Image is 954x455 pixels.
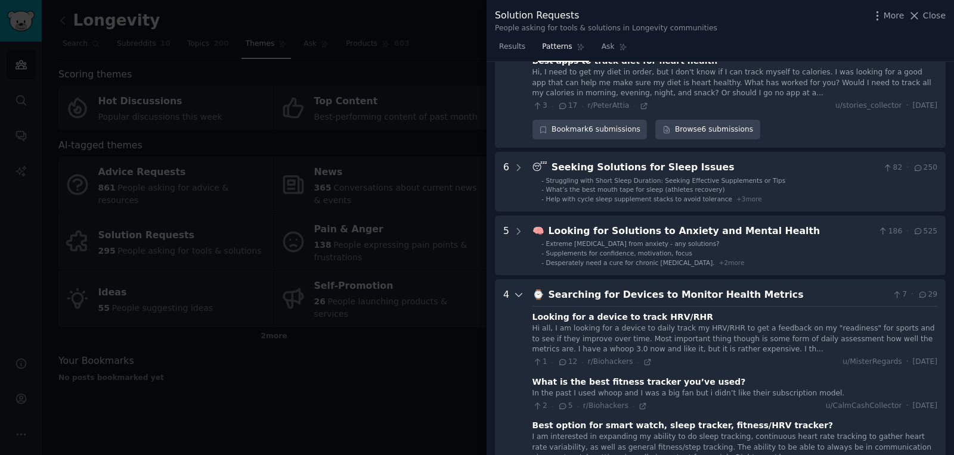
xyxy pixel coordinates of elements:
[552,102,553,110] span: ·
[532,401,547,412] span: 2
[532,161,547,173] span: 😴
[532,323,937,355] div: Hi all, I am looking for a device to daily track my HRV/RHR to get a feedback on my "readiness" f...
[911,289,913,300] span: ·
[913,163,937,173] span: 250
[557,401,572,412] span: 5
[913,357,937,367] span: [DATE]
[503,224,509,267] div: 5
[532,55,718,67] div: Best apps to track diet for heart health
[655,120,760,140] a: Browse6 submissions
[913,226,937,237] span: 525
[581,102,583,110] span: ·
[552,358,553,366] span: ·
[588,357,633,366] span: r/Biohackers
[532,419,834,432] div: Best option for smart watch, sleep tracker, fitness/HRV tracker?
[557,357,577,367] span: 12
[892,289,907,300] span: 7
[633,102,635,110] span: ·
[871,10,905,22] button: More
[826,401,902,412] span: u/CalmCashCollector
[906,357,909,367] span: ·
[637,358,639,366] span: ·
[532,388,937,399] div: In the past I used whoop and I was a big fan but i didn’t like their subscription model.
[546,177,786,184] span: Struggling with Short Sleep Duration: Seeking Effective Supplements or Tips
[541,185,544,194] div: -
[546,195,732,202] span: Help with cycle sleep supplement stacks to avoid tolerance
[835,101,902,111] span: u/stories_collector
[532,357,547,367] span: 1
[906,401,909,412] span: ·
[843,357,902,367] span: u/MisterRegards
[906,163,909,173] span: ·
[541,249,544,257] div: -
[532,311,713,323] div: Looking for a device to track HRV/RHR
[495,38,529,62] a: Results
[532,376,746,388] div: What is the best fitness tracker you’ve used?
[532,67,937,99] div: Hi, I need to get my diet in order, but I don't know if I can track myself to calories. I was loo...
[532,120,648,140] div: Bookmark 6 submissions
[532,120,648,140] button: Bookmark6 submissions
[588,101,630,110] span: r/PeterAttia
[552,160,878,175] div: Seeking Solutions for Sleep Issues
[541,195,544,203] div: -
[495,8,717,23] div: Solution Requests
[503,160,509,203] div: 6
[549,288,888,303] div: Searching for Devices to Monitor Health Metrics
[546,240,720,247] span: Extreme [MEDICAL_DATA] from anxiety - any solutions?
[532,289,544,300] span: ⌚
[882,163,902,173] span: 82
[906,226,909,237] span: ·
[557,101,577,111] span: 17
[906,101,909,111] span: ·
[884,10,905,22] span: More
[542,42,572,52] span: Patterns
[552,402,553,410] span: ·
[541,176,544,185] div: -
[499,42,525,52] span: Results
[913,401,937,412] span: [DATE]
[549,224,874,239] div: Looking for Solutions to Anxiety and Mental Health
[736,195,762,202] span: + 3 more
[597,38,631,62] a: Ask
[577,402,578,410] span: ·
[546,250,692,257] span: Supplements for confidence, motivation, focus
[913,101,937,111] span: [DATE]
[495,23,717,34] div: People asking for tools & solutions in Longevity communities
[541,258,544,267] div: -
[532,225,544,236] span: 🧠
[546,186,725,193] span: What’s the best mouth tape for sleep (athletes recovery)
[532,101,547,111] span: 3
[719,259,745,266] span: + 2 more
[538,38,588,62] a: Patterns
[583,401,628,410] span: r/Biohackers
[541,239,544,248] div: -
[581,358,583,366] span: ·
[633,402,634,410] span: ·
[878,226,902,237] span: 186
[918,289,937,300] span: 29
[908,10,946,22] button: Close
[602,42,615,52] span: Ask
[923,10,946,22] span: Close
[546,259,715,266] span: Desperately need a cure for chronic [MEDICAL_DATA].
